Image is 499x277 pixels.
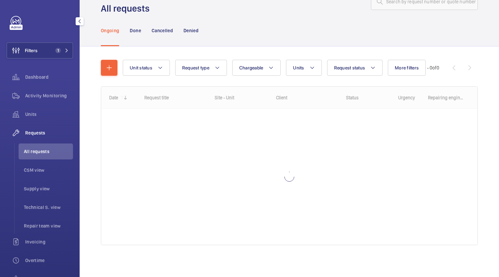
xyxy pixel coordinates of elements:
[25,238,73,245] span: Invoicing
[423,65,439,70] span: 0 - 0 0
[334,65,365,70] span: Request status
[286,60,321,76] button: Units
[239,65,263,70] span: Chargeable
[101,27,119,34] p: Ongoing
[7,43,73,58] button: Filters1
[130,65,152,70] span: Unit status
[395,65,419,70] span: More filters
[25,130,73,136] span: Requests
[183,27,198,34] p: Denied
[327,60,383,76] button: Request status
[24,185,73,192] span: Supply view
[101,2,154,15] h1: All requests
[175,60,227,76] button: Request type
[388,60,426,76] button: More filters
[182,65,209,70] span: Request type
[432,65,437,70] span: of
[24,204,73,211] span: Technical S. view
[55,48,61,53] span: 1
[25,111,73,118] span: Units
[24,223,73,229] span: Repair team view
[24,167,73,173] span: CSM view
[25,257,73,264] span: Overtime
[24,148,73,155] span: All requests
[232,60,281,76] button: Chargeable
[130,27,141,34] p: Done
[293,65,304,70] span: Units
[25,74,73,80] span: Dashboard
[25,47,37,54] span: Filters
[123,60,170,76] button: Unit status
[152,27,173,34] p: Cancelled
[25,92,73,99] span: Activity Monitoring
